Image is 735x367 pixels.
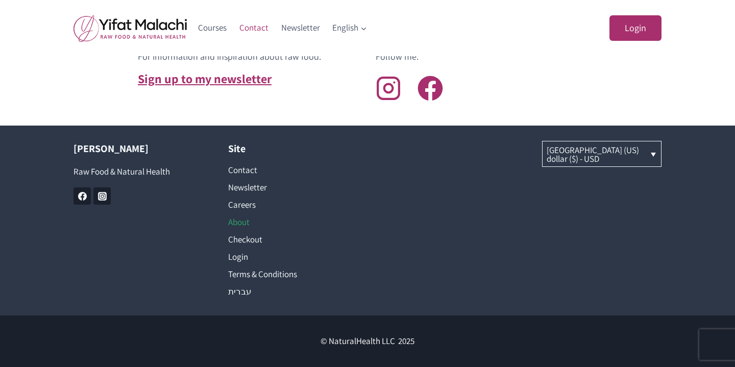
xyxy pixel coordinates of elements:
a: [GEOGRAPHIC_DATA] (US) dollar ($) - USD [543,141,661,166]
a: Contact [233,16,275,40]
a: Terms & Conditions [228,265,352,283]
a: Facebook [73,187,91,205]
h2: [PERSON_NAME] [73,141,198,156]
a: Sign up to my newsletter [138,70,272,87]
nav: Primary Navigation [192,16,374,40]
a: Courses [192,16,233,40]
h6: For information and inspiration about raw food: [138,50,321,63]
a: Login [228,248,352,265]
a: עברית [228,283,352,300]
a: About [228,213,352,231]
a: Instagram [93,187,111,205]
h6: Follow me: [376,50,419,63]
h2: Site [228,141,352,156]
button: Child menu of English [326,16,374,40]
a: Checkout [228,231,352,248]
p: Raw Food & Natural Health [73,165,198,179]
a: Newsletter [228,179,352,196]
img: yifat_logo41_en.png [73,15,187,42]
a: Newsletter [275,16,326,40]
a: Login [609,15,661,41]
a: Contact [228,161,352,179]
p: © NaturalHealth LLC 2025 [73,334,661,348]
a: Careers [228,196,352,213]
